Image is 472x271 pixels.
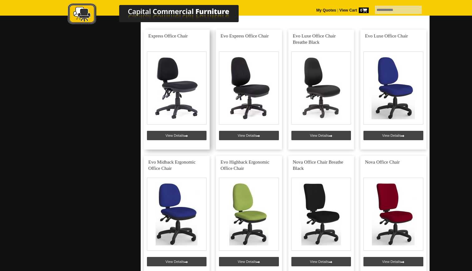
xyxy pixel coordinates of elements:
span: 0 [359,7,369,13]
a: View Cart0 [338,8,368,12]
strong: View Cart [339,8,369,12]
a: Capital Commercial Furniture Logo [51,3,269,28]
img: Capital Commercial Furniture Logo [51,3,269,26]
a: Click to read more [141,12,430,20]
a: My Quotes [316,8,336,12]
